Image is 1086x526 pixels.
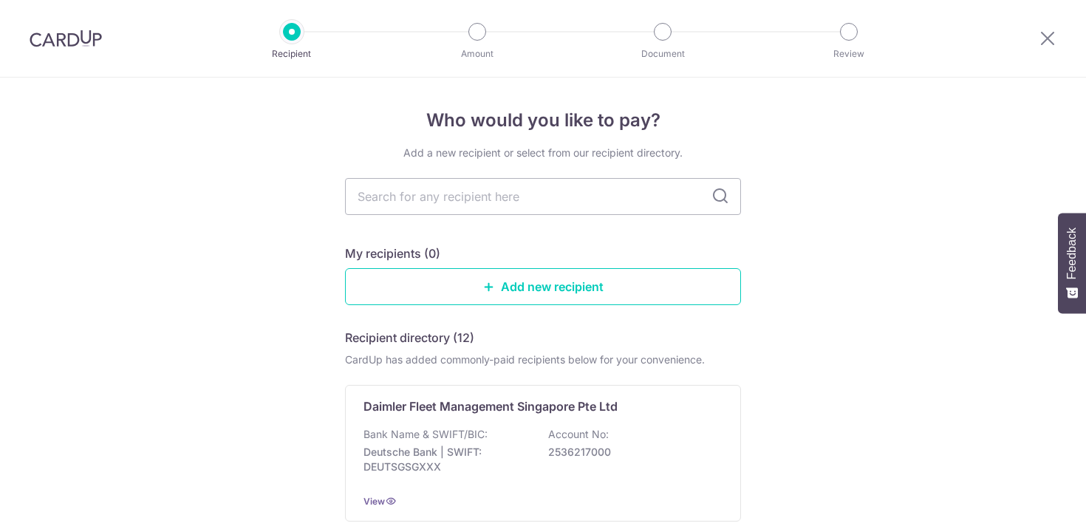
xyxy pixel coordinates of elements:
[345,107,741,134] h4: Who would you like to pay?
[345,178,741,215] input: Search for any recipient here
[1058,213,1086,313] button: Feedback - Show survey
[548,427,609,442] p: Account No:
[1065,228,1079,279] span: Feedback
[363,427,488,442] p: Bank Name & SWIFT/BIC:
[345,245,440,262] h5: My recipients (0)
[30,30,102,47] img: CardUp
[991,482,1071,519] iframe: Opens a widget where you can find more information
[345,146,741,160] div: Add a new recipient or select from our recipient directory.
[363,397,618,415] p: Daimler Fleet Management Singapore Pte Ltd
[608,47,717,61] p: Document
[363,445,529,474] p: Deutsche Bank | SWIFT: DEUTSGSGXXX
[237,47,346,61] p: Recipient
[794,47,904,61] p: Review
[363,496,385,507] a: View
[345,268,741,305] a: Add new recipient
[345,329,474,346] h5: Recipient directory (12)
[423,47,532,61] p: Amount
[548,445,714,460] p: 2536217000
[345,352,741,367] div: CardUp has added commonly-paid recipients below for your convenience.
